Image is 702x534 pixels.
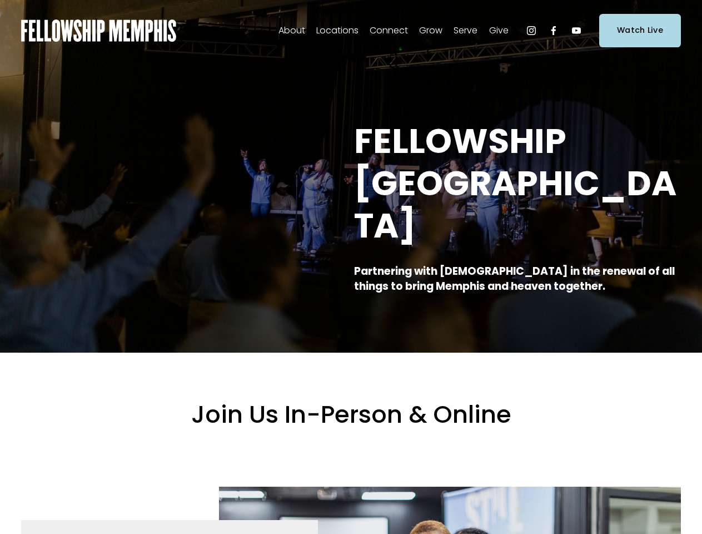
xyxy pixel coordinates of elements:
strong: FELLOWSHIP [GEOGRAPHIC_DATA] [354,117,676,249]
h2: Join Us In-Person & Online [21,399,681,430]
a: folder dropdown [278,22,305,39]
span: Give [489,23,509,39]
span: Connect [370,23,408,39]
a: folder dropdown [419,22,442,39]
span: About [278,23,305,39]
a: Watch Live [599,14,681,47]
a: folder dropdown [316,22,359,39]
a: folder dropdown [370,22,408,39]
a: YouTube [571,25,582,36]
a: Instagram [526,25,537,36]
span: Serve [454,23,477,39]
span: Grow [419,23,442,39]
img: Fellowship Memphis [21,19,176,42]
a: Facebook [548,25,559,36]
strong: Partnering with [DEMOGRAPHIC_DATA] in the renewal of all things to bring Memphis and heaven toget... [354,264,677,293]
a: folder dropdown [454,22,477,39]
span: Locations [316,23,359,39]
a: folder dropdown [489,22,509,39]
